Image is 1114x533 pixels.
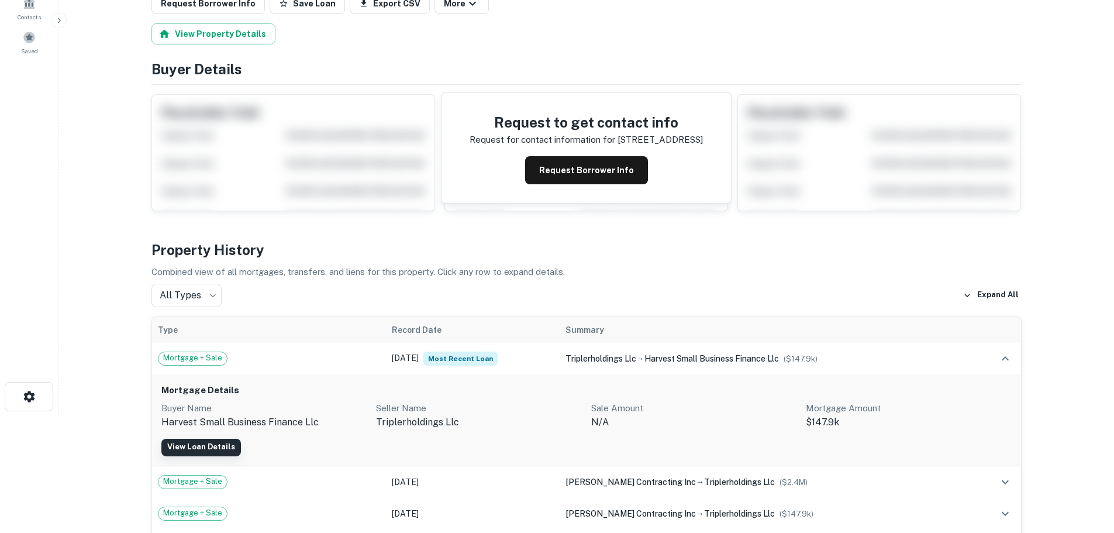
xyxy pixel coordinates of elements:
[565,507,968,520] div: →
[565,476,968,489] div: →
[4,26,55,58] a: Saved
[560,317,974,343] th: Summary
[386,466,559,498] td: [DATE]
[158,507,227,519] span: Mortgage + Sale
[158,476,227,487] span: Mortgage + Sale
[152,317,387,343] th: Type
[704,509,775,518] span: triplerholdings llc
[376,415,582,429] p: triplerholdings llc
[591,401,797,415] p: Sale Amount
[151,284,222,307] div: All Types
[151,239,1022,260] h4: Property History
[386,317,559,343] th: Record Date
[780,510,813,518] span: ($ 147.9k )
[151,265,1022,279] p: Combined view of all mortgages, transfers, and liens for this property. Click any row to expand d...
[21,46,38,56] span: Saved
[151,23,275,44] button: View Property Details
[158,352,227,364] span: Mortgage + Sale
[376,401,582,415] p: Seller Name
[386,498,559,529] td: [DATE]
[470,112,703,133] h4: Request to get contact info
[525,156,648,184] button: Request Borrower Info
[995,504,1015,524] button: expand row
[704,477,775,487] span: triplerholdings llc
[423,352,498,366] span: Most Recent Loan
[1056,439,1114,496] iframe: Chat Widget
[806,415,1012,429] p: $147.9k
[386,343,559,374] td: [DATE]
[565,354,636,363] span: triplerholdings llc
[161,439,241,456] a: View Loan Details
[161,401,367,415] p: Buyer Name
[470,133,615,147] p: Request for contact information for
[995,349,1015,369] button: expand row
[565,477,696,487] span: [PERSON_NAME] contracting inc
[618,133,703,147] p: [STREET_ADDRESS]
[995,472,1015,492] button: expand row
[806,401,1012,415] p: Mortgage Amount
[151,59,1022,80] h4: Buyer Details
[565,509,696,518] span: [PERSON_NAME] contracting inc
[18,12,41,22] span: Contacts
[960,287,1022,304] button: Expand All
[161,384,1012,397] h6: Mortgage Details
[784,355,818,363] span: ($ 147.9k )
[780,478,808,487] span: ($ 2.4M )
[644,354,779,363] span: harvest small business finance llc
[161,415,367,429] p: harvest small business finance llc
[565,352,968,365] div: →
[591,415,797,429] p: N/A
